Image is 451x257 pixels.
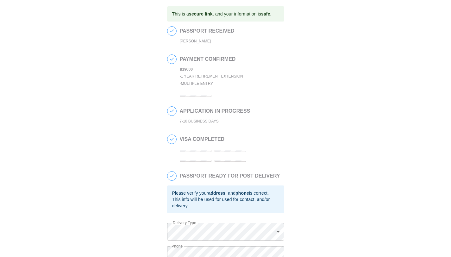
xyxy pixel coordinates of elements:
[180,136,281,142] h2: VISA COMPLETED
[180,28,235,34] h2: PASSPORT RECEIVED
[180,38,235,45] div: [PERSON_NAME]
[235,191,249,196] b: phone
[189,11,213,16] b: secure link
[167,172,176,180] span: 5
[172,196,279,209] div: This info will be used for used for contact, and/or delivery.
[167,55,176,64] span: 2
[172,8,272,20] div: This is a , and your information is .
[180,73,243,80] div: - 1 Year Retirement Extension
[180,80,243,87] div: - Multiple entry
[180,67,193,72] b: ฿ 19000
[180,118,250,125] div: 7-10 BUSINESS DAYS
[261,11,270,16] b: safe
[167,107,176,116] span: 3
[208,191,225,196] b: address
[180,173,280,179] h2: PASSPORT READY FOR POST DELIVERY
[180,108,250,114] h2: APPLICATION IN PROGRESS
[167,135,176,144] span: 4
[167,27,176,35] span: 1
[172,190,279,196] div: Please verify your , and is correct.
[180,56,243,62] h2: PAYMENT CONFIRMED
